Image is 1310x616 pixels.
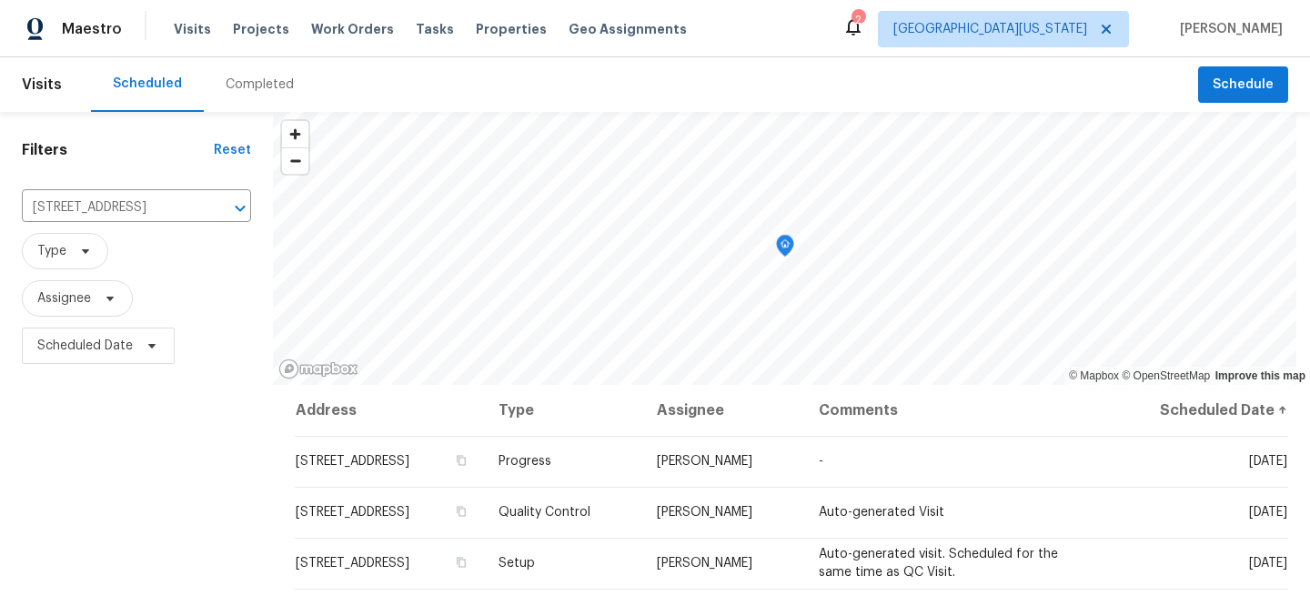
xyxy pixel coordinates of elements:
[804,385,1103,436] th: Comments
[113,75,182,93] div: Scheduled
[569,20,687,38] span: Geo Assignments
[278,358,358,379] a: Mapbox homepage
[819,548,1058,579] span: Auto-generated visit. Scheduled for the same time as QC Visit.
[657,506,752,519] span: [PERSON_NAME]
[227,196,253,221] button: Open
[282,147,308,174] button: Zoom out
[476,20,547,38] span: Properties
[1069,369,1119,382] a: Mapbox
[1249,506,1287,519] span: [DATE]
[296,455,409,468] span: [STREET_ADDRESS]
[22,194,200,222] input: Search for an address...
[1213,74,1274,96] span: Schedule
[642,385,804,436] th: Assignee
[819,455,823,468] span: -
[273,112,1296,385] canvas: Map
[295,385,484,436] th: Address
[893,20,1087,38] span: [GEOGRAPHIC_DATA][US_STATE]
[174,20,211,38] span: Visits
[37,289,91,308] span: Assignee
[296,506,409,519] span: [STREET_ADDRESS]
[311,20,394,38] span: Work Orders
[1249,455,1287,468] span: [DATE]
[453,503,469,520] button: Copy Address
[1103,385,1288,436] th: Scheduled Date ↑
[62,20,122,38] span: Maestro
[499,506,590,519] span: Quality Control
[37,337,133,355] span: Scheduled Date
[226,76,294,94] div: Completed
[1215,369,1305,382] a: Improve this map
[776,235,794,263] div: Map marker
[233,20,289,38] span: Projects
[453,452,469,469] button: Copy Address
[851,11,864,29] div: 2
[499,557,535,570] span: Setup
[296,557,409,570] span: [STREET_ADDRESS]
[282,148,308,174] span: Zoom out
[657,557,752,570] span: [PERSON_NAME]
[499,455,551,468] span: Progress
[1122,369,1210,382] a: OpenStreetMap
[453,554,469,571] button: Copy Address
[1249,557,1287,570] span: [DATE]
[657,455,752,468] span: [PERSON_NAME]
[416,23,454,35] span: Tasks
[282,121,308,147] button: Zoom in
[22,65,62,105] span: Visits
[37,242,66,260] span: Type
[1198,66,1288,104] button: Schedule
[214,141,251,159] div: Reset
[484,385,641,436] th: Type
[22,141,214,159] h1: Filters
[1173,20,1283,38] span: [PERSON_NAME]
[819,506,944,519] span: Auto-generated Visit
